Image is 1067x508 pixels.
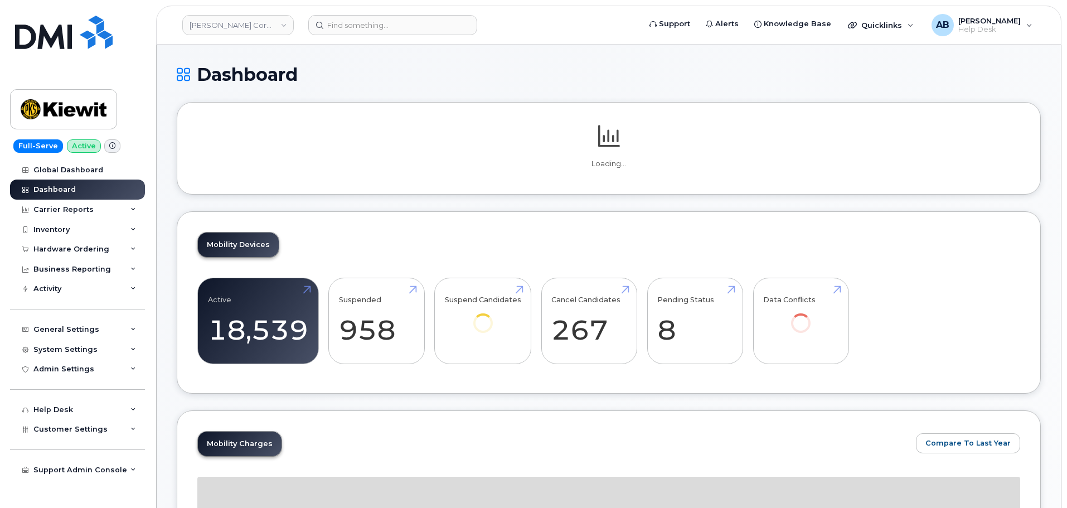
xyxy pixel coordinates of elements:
[916,433,1020,453] button: Compare To Last Year
[208,284,308,358] a: Active 18,539
[445,284,521,349] a: Suspend Candidates
[657,284,733,358] a: Pending Status 8
[925,438,1011,448] span: Compare To Last Year
[551,284,627,358] a: Cancel Candidates 267
[763,284,838,349] a: Data Conflicts
[177,65,1041,84] h1: Dashboard
[197,159,1020,169] p: Loading...
[198,432,282,456] a: Mobility Charges
[339,284,414,358] a: Suspended 958
[198,233,279,257] a: Mobility Devices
